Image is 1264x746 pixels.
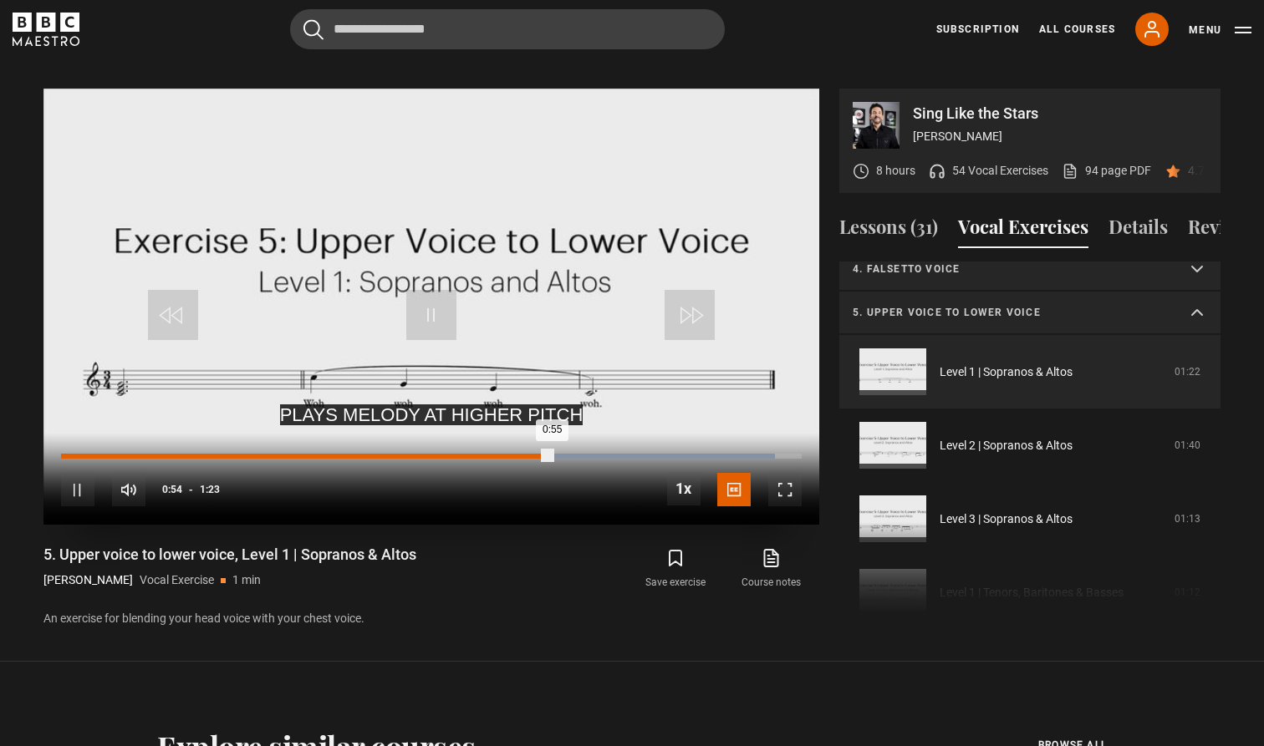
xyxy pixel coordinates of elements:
a: Subscription [936,22,1019,37]
p: 4. Falsetto voice [853,261,1167,277]
button: Captions [717,473,751,506]
button: Lessons (31) [839,213,938,248]
p: 8 hours [876,162,915,180]
a: Course notes [724,545,819,593]
p: Sing Like the Stars [913,106,1207,121]
p: Vocal Exercise [140,571,214,589]
svg: BBC Maestro [13,13,79,46]
a: Level 1 | Sopranos & Altos [940,363,1073,381]
button: Vocal Exercises [958,213,1088,248]
p: 5. Upper voice to lower voice [853,305,1167,320]
video-js: Video Player [43,89,819,525]
button: Playback Rate [667,472,701,505]
span: 1:23 [200,474,220,505]
p: 54 Vocal Exercises [952,162,1048,180]
span: - [189,484,193,495]
button: Details [1109,213,1168,248]
button: Save exercise [628,545,723,593]
a: Level 3 | Sopranos & Altos [940,510,1073,528]
a: All Courses [1039,22,1115,37]
button: Pause [61,473,94,506]
button: Submit the search query [303,19,324,40]
p: An exercise for blending your head voice with your chest voice. [43,610,819,627]
button: Toggle navigation [1189,22,1251,38]
p: 1 min [232,571,261,589]
a: Level 2 | Sopranos & Altos [940,437,1073,454]
button: Fullscreen [768,473,802,506]
input: Search [290,9,725,49]
summary: 4. Falsetto voice [839,248,1221,292]
span: 0:54 [162,474,182,505]
summary: 5. Upper voice to lower voice [839,292,1221,335]
p: [PERSON_NAME] [913,128,1207,145]
h1: 5. Upper voice to lower voice, Level 1 | Sopranos & Altos [43,545,416,565]
p: [PERSON_NAME] [43,571,133,589]
button: Mute [112,473,145,506]
div: Progress Bar [61,454,802,459]
a: 94 page PDF [1062,162,1151,180]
